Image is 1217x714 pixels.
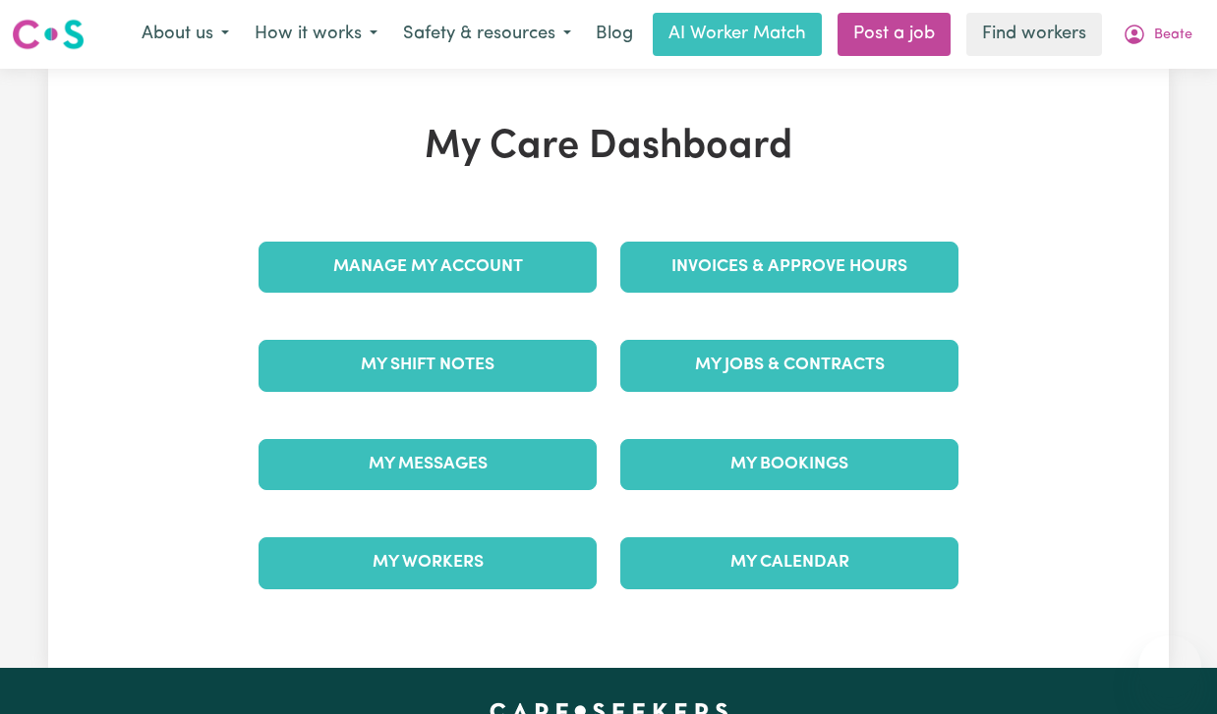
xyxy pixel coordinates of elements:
a: My Shift Notes [259,340,597,391]
a: My Messages [259,439,597,490]
img: Careseekers logo [12,17,85,52]
button: My Account [1110,14,1205,55]
a: Careseekers logo [12,12,85,57]
button: About us [129,14,242,55]
a: Invoices & Approve Hours [620,242,958,293]
a: My Jobs & Contracts [620,340,958,391]
h1: My Care Dashboard [247,124,970,171]
a: My Bookings [620,439,958,490]
a: My Calendar [620,537,958,588]
span: Beate [1154,25,1192,46]
button: How it works [242,14,390,55]
a: Find workers [966,13,1102,56]
a: Post a job [838,13,951,56]
a: AI Worker Match [653,13,822,56]
a: Manage My Account [259,242,597,293]
button: Safety & resources [390,14,584,55]
iframe: Button to launch messaging window [1138,635,1201,698]
a: My Workers [259,537,597,588]
a: Blog [584,13,645,56]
